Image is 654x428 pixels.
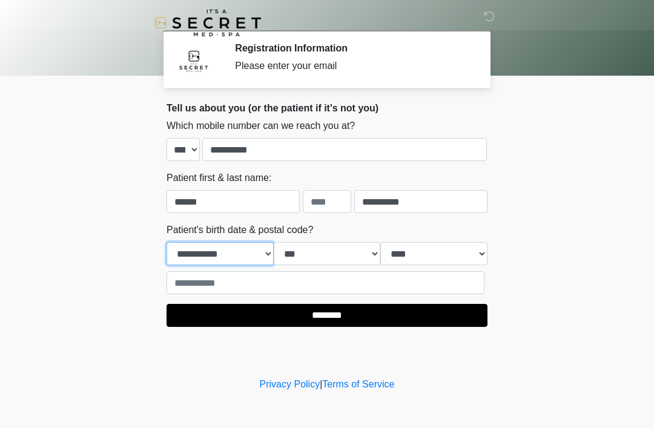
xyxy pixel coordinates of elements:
[235,59,469,73] div: Please enter your email
[260,379,320,389] a: Privacy Policy
[322,379,394,389] a: Terms of Service
[176,42,212,79] img: Agent Avatar
[154,9,261,36] img: It's A Secret Med Spa Logo
[235,42,469,54] h2: Registration Information
[167,102,487,114] h2: Tell us about you (or the patient if it's not you)
[320,379,322,389] a: |
[167,119,355,133] label: Which mobile number can we reach you at?
[167,171,271,185] label: Patient first & last name:
[167,223,313,237] label: Patient's birth date & postal code?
